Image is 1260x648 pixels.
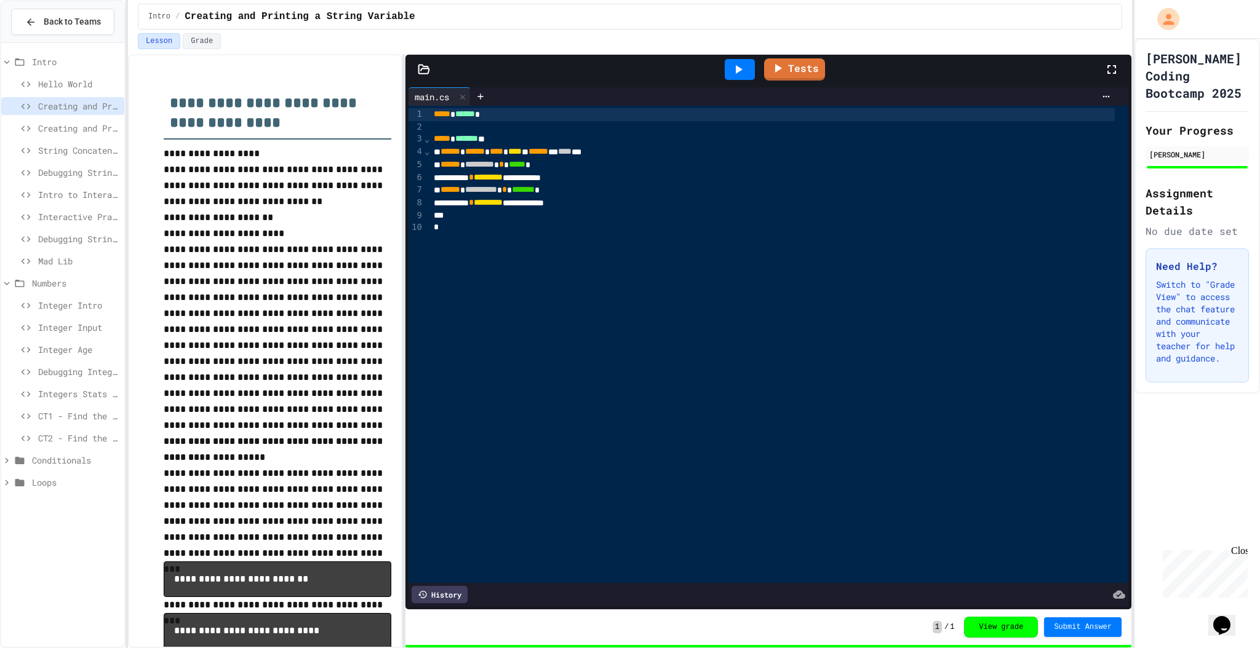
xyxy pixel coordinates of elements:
[1156,279,1238,365] p: Switch to "Grade View" to access the chat feature and communicate with your teacher for help and ...
[424,146,430,156] span: Fold line
[38,210,119,223] span: Interactive Practice - Who Are You?
[175,12,180,22] span: /
[409,108,424,121] div: 1
[424,134,430,144] span: Fold line
[138,33,180,49] button: Lesson
[38,232,119,245] span: Debugging Strings 2
[148,12,170,22] span: Intro
[933,621,942,633] span: 1
[409,172,424,184] div: 6
[409,159,424,172] div: 5
[38,387,119,400] span: Integers Stats and Leveling
[1156,259,1238,274] h3: Need Help?
[38,100,119,113] span: Creating and Printing a String Variable
[1208,599,1248,636] iframe: chat widget
[183,33,221,49] button: Grade
[38,365,119,378] span: Debugging Integers
[1149,149,1245,160] div: [PERSON_NAME]
[1146,224,1249,239] div: No due date set
[409,184,424,197] div: 7
[38,77,119,90] span: Hello World
[409,210,424,222] div: 9
[44,15,101,28] span: Back to Teams
[32,476,119,489] span: Loops
[1146,122,1249,139] h2: Your Progress
[1158,545,1248,598] iframe: chat widget
[1144,5,1182,33] div: My Account
[1146,50,1249,101] h1: [PERSON_NAME] Coding Bootcamp 2025
[38,122,119,135] span: Creating and Printing 2+ variables
[950,622,954,632] span: 1
[32,454,119,467] span: Conditionals
[1054,622,1112,632] span: Submit Answer
[38,255,119,267] span: Mad Lib
[32,277,119,290] span: Numbers
[944,622,949,632] span: /
[409,87,471,106] div: main.cs
[409,121,424,133] div: 2
[409,221,424,234] div: 10
[409,133,424,146] div: 3
[185,9,415,24] span: Creating and Printing a String Variable
[38,409,119,422] span: CT1 - Find the Area of a Rectangle
[5,5,85,78] div: Chat with us now!Close
[412,586,468,603] div: History
[38,343,119,356] span: Integer Age
[1044,617,1122,637] button: Submit Answer
[38,321,119,334] span: Integer Input
[38,188,119,201] span: Intro to Interactive Programs
[409,90,455,103] div: main.cs
[409,146,424,159] div: 4
[409,197,424,210] div: 8
[1146,184,1249,219] h2: Assignment Details
[964,617,1038,638] button: View grade
[11,9,114,35] button: Back to Teams
[32,55,119,68] span: Intro
[764,58,825,81] a: Tests
[38,432,119,445] span: CT2 - Find the Perimeter of a Rectangle
[38,144,119,157] span: String Concatenation
[38,166,119,179] span: Debugging Strings
[38,299,119,312] span: Integer Intro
